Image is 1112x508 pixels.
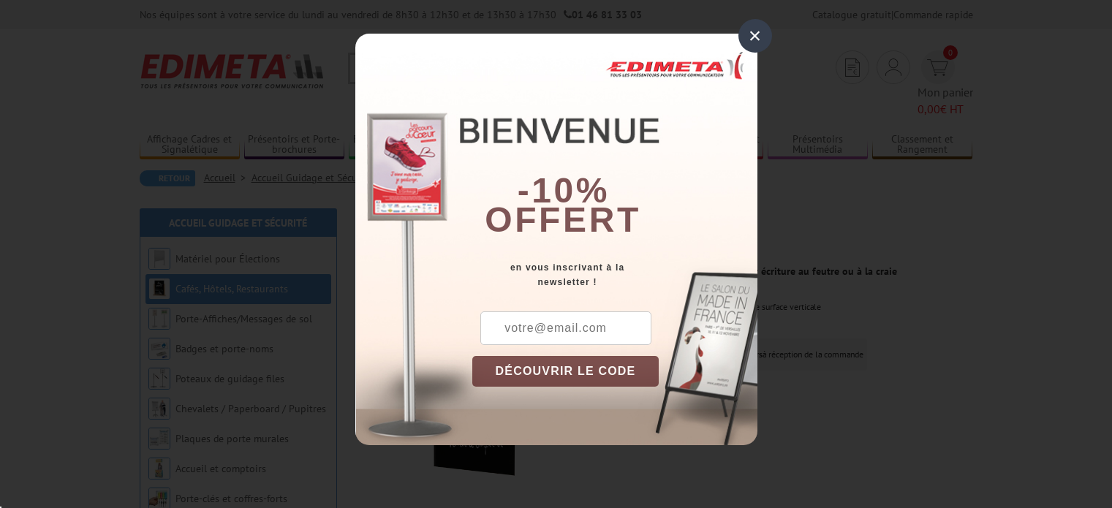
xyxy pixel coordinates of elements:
[472,356,659,387] button: DÉCOUVRIR LE CODE
[518,171,610,210] b: -10%
[485,200,641,239] font: offert
[738,19,772,53] div: ×
[480,311,651,345] input: votre@email.com
[472,260,757,289] div: en vous inscrivant à la newsletter !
